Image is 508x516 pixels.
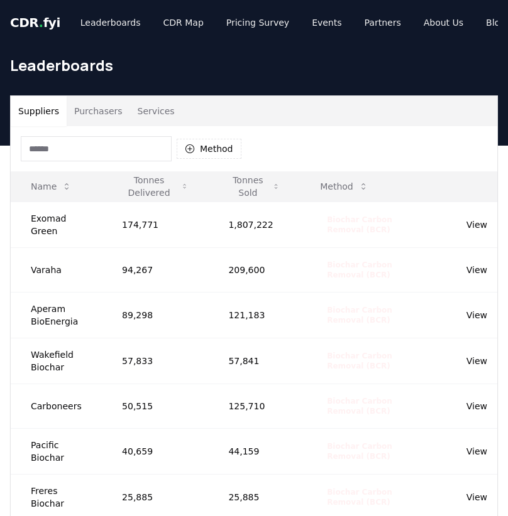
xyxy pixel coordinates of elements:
button: Method [177,139,241,159]
div: Biochar Carbon Removal (BCR) [320,439,436,463]
a: View [467,445,487,458]
span: CDR fyi [10,15,60,30]
div: Biochar Carbon Removal (BCR) [320,303,436,327]
button: Suppliers [11,96,67,126]
div: Biochar Carbon Removal (BCR) [320,258,436,282]
a: About Us [414,11,473,34]
td: Aperam BioEnergia [11,292,102,338]
a: View [467,491,487,503]
td: 174,771 [102,202,208,247]
td: 89,298 [102,292,208,338]
button: Name [21,174,82,199]
a: Pricing Survey [216,11,299,34]
td: Pacific Biochar [11,428,102,474]
a: View [467,264,487,276]
a: CDR.fyi [10,14,60,31]
h1: Leaderboards [10,55,498,75]
div: Biochar Carbon Removal (BCR) [320,394,436,418]
td: 57,833 [102,338,208,384]
a: View [467,355,487,367]
a: CDR Map [153,11,214,34]
a: Leaderboards [70,11,151,34]
td: Wakefield Biochar [11,338,102,384]
td: 50,515 [102,384,208,428]
td: 44,159 [208,428,300,474]
a: Partners [355,11,411,34]
button: Services [130,96,182,126]
button: Purchasers [67,96,130,126]
td: 121,183 [208,292,300,338]
td: 209,600 [208,247,300,292]
div: Biochar Carbon Removal (BCR) [320,485,436,509]
td: Varaha [11,247,102,292]
a: View [467,218,487,231]
a: Events [302,11,351,34]
td: 94,267 [102,247,208,292]
button: Method [310,174,378,199]
a: View [467,309,487,321]
button: Tonnes Delivered [112,174,198,199]
td: 57,841 [208,338,300,384]
div: Biochar Carbon Removal (BCR) [320,213,436,237]
td: 125,710 [208,384,300,428]
div: Biochar Carbon Removal (BCR) [320,349,436,373]
td: Exomad Green [11,202,102,247]
td: 40,659 [102,428,208,474]
span: . [39,15,43,30]
button: Tonnes Sold [218,174,290,199]
td: 1,807,222 [208,202,300,247]
a: View [467,400,487,412]
td: Carboneers [11,384,102,428]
